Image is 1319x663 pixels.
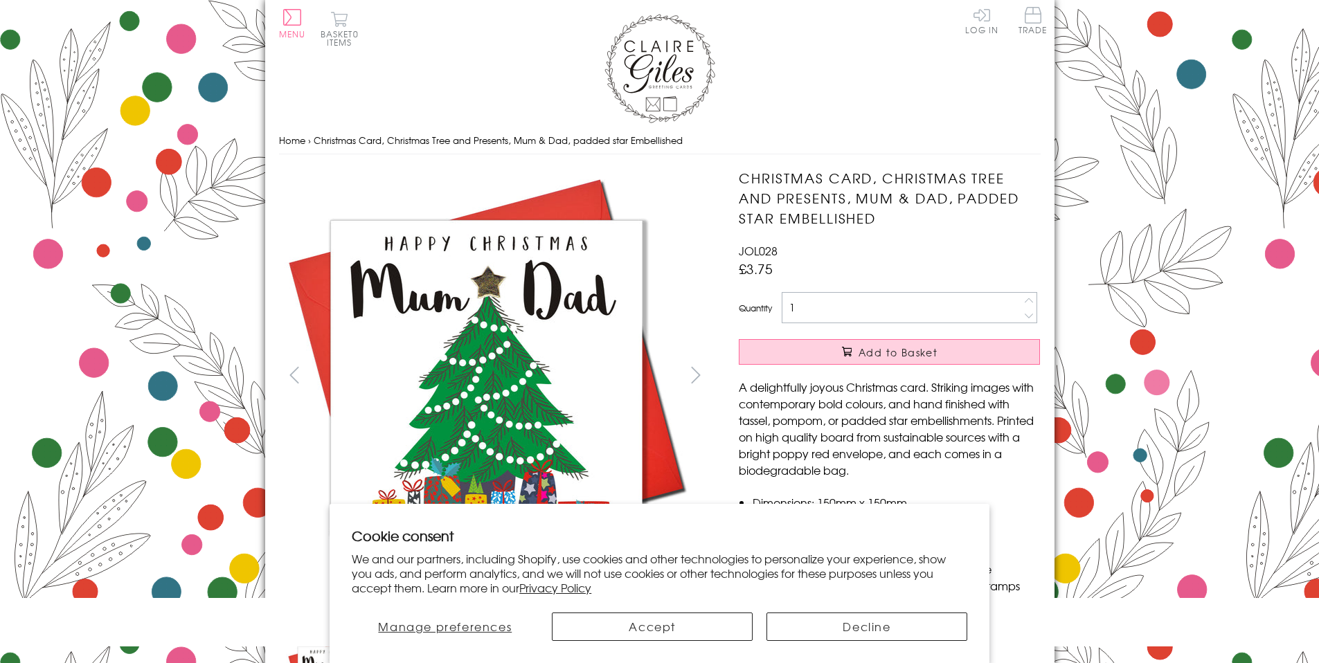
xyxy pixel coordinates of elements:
button: Menu [279,9,306,38]
a: Log In [965,7,998,34]
label: Quantity [739,302,772,314]
button: next [680,359,711,390]
button: Accept [552,612,753,641]
a: Privacy Policy [519,579,591,596]
a: Trade [1019,7,1048,37]
button: Manage preferences [352,612,538,641]
span: £3.75 [739,259,773,278]
span: Manage preferences [378,618,512,635]
span: Trade [1019,7,1048,34]
img: Christmas Card, Christmas Tree and Presents, Mum & Dad, padded star Embellished [711,168,1127,583]
p: We and our partners, including Shopify, use cookies and other technologies to personalize your ex... [352,552,967,594]
h2: Cookie consent [352,526,967,545]
nav: breadcrumbs [279,127,1041,155]
li: Dimensions: 150mm x 150mm [753,494,1040,511]
span: Menu [279,28,306,40]
img: Claire Giles Greetings Cards [604,14,715,123]
p: A delightfully joyous Christmas card. Striking images with contemporary bold colours, and hand fi... [739,379,1040,478]
img: Christmas Card, Christmas Tree and Presents, Mum & Dad, padded star Embellished [278,168,694,583]
a: Home [279,134,305,147]
button: Decline [766,612,967,641]
button: prev [279,359,310,390]
span: 0 items [327,28,359,48]
span: Add to Basket [859,345,937,359]
button: Basket0 items [321,11,359,46]
button: Add to Basket [739,339,1040,365]
span: Christmas Card, Christmas Tree and Presents, Mum & Dad, padded star Embellished [314,134,683,147]
span: › [308,134,311,147]
span: JOL028 [739,242,778,259]
h1: Christmas Card, Christmas Tree and Presents, Mum & Dad, padded star Embellished [739,168,1040,228]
